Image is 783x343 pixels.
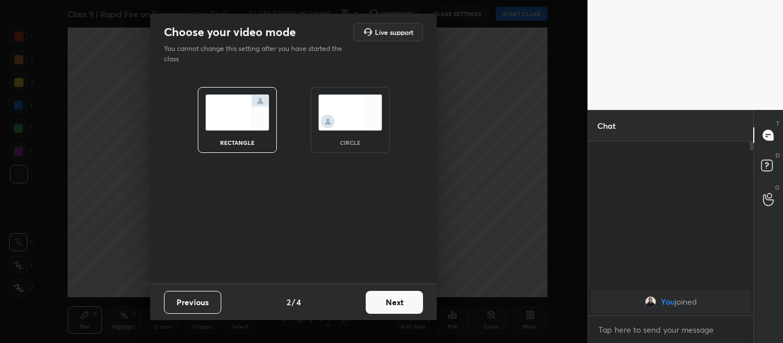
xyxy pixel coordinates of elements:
p: D [776,151,780,160]
button: Next [366,291,423,314]
img: normalScreenIcon.ae25ed63.svg [205,94,269,131]
h4: 2 [287,296,291,308]
h5: Live support [375,29,413,36]
div: grid [588,288,754,316]
h4: / [292,296,295,308]
h2: Choose your video mode [164,25,296,40]
img: 6783db07291b471096590914f250cd27.jpg [645,296,656,307]
div: circle [327,140,373,145]
img: circleScreenIcon.acc0effb.svg [318,94,382,131]
div: rectangle [214,140,260,145]
span: You [661,297,675,306]
p: Chat [588,111,625,141]
p: G [775,183,780,192]
h4: 4 [296,296,301,308]
p: T [776,119,780,128]
button: Previous [164,291,221,314]
span: joined [675,297,697,306]
p: You cannot change this setting after you have started the class [164,44,350,64]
